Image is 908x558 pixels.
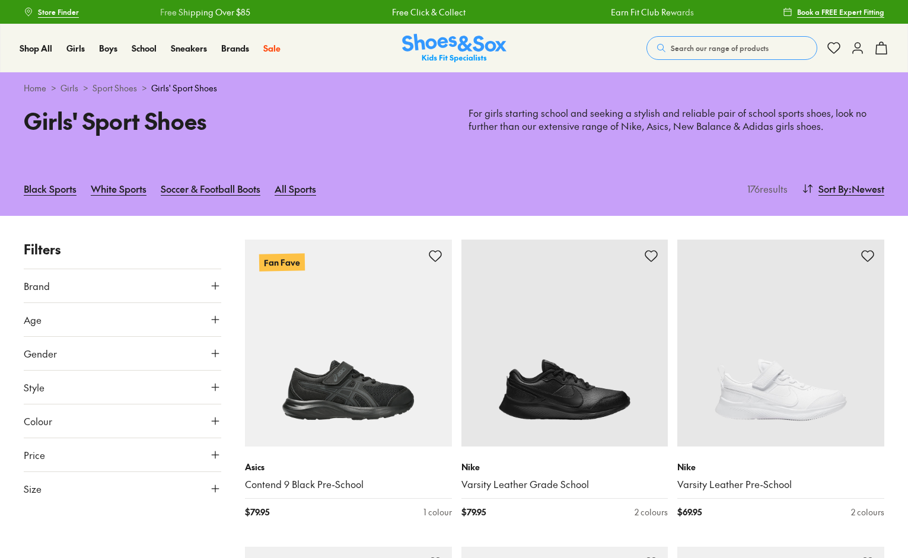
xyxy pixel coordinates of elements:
span: Search our range of products [671,43,769,53]
span: $ 79.95 [461,506,486,518]
button: Search our range of products [646,36,817,60]
span: Price [24,448,45,462]
div: > > > [24,82,884,94]
a: Girls [60,82,78,94]
span: Brands [221,42,249,54]
span: : Newest [849,181,884,196]
a: Store Finder [24,1,79,23]
span: $ 79.95 [245,506,269,518]
span: Gender [24,346,57,361]
a: Sneakers [171,42,207,55]
p: Fan Fave [259,253,305,271]
a: Varsity Leather Pre-School [677,478,884,491]
span: Girls' Sport Shoes [151,82,217,94]
button: Brand [24,269,221,302]
button: Sort By:Newest [802,176,884,202]
a: White Sports [91,176,146,202]
p: 176 results [743,181,788,196]
button: Colour [24,404,221,438]
p: Filters [24,240,221,259]
button: Price [24,438,221,471]
span: Colour [24,414,52,428]
span: Store Finder [38,7,79,17]
span: Shop All [20,42,52,54]
span: Style [24,380,44,394]
button: Size [24,472,221,505]
span: Brand [24,279,50,293]
a: Free Click & Collect [391,6,464,18]
a: Fan Fave [245,240,452,447]
span: Size [24,482,42,496]
button: Age [24,303,221,336]
a: Soccer & Football Boots [161,176,260,202]
a: Black Sports [24,176,77,202]
a: Sale [263,42,281,55]
a: Book a FREE Expert Fitting [783,1,884,23]
div: 2 colours [851,506,884,518]
a: Free Shipping Over $85 [159,6,249,18]
a: Shoes & Sox [402,34,506,63]
span: $ 69.95 [677,506,702,518]
a: Varsity Leather Grade School [461,478,668,491]
span: Sneakers [171,42,207,54]
a: Sport Shoes [93,82,137,94]
button: Gender [24,337,221,370]
a: Shop All [20,42,52,55]
a: All Sports [275,176,316,202]
p: For girls starting school and seeking a stylish and reliable pair of school sports shoes, look no... [469,107,885,133]
button: Style [24,371,221,404]
p: Asics [245,461,452,473]
span: Book a FREE Expert Fitting [797,7,884,17]
a: Contend 9 Black Pre-School [245,478,452,491]
a: Brands [221,42,249,55]
a: School [132,42,157,55]
span: School [132,42,157,54]
img: SNS_Logo_Responsive.svg [402,34,506,63]
div: 1 colour [423,506,452,518]
h1: Girls' Sport Shoes [24,104,440,138]
span: Sort By [818,181,849,196]
a: Earn Fit Club Rewards [610,6,693,18]
div: 2 colours [635,506,668,518]
span: Age [24,313,42,327]
p: Nike [461,461,668,473]
p: Nike [677,461,884,473]
span: Sale [263,42,281,54]
a: Home [24,82,46,94]
span: Boys [99,42,117,54]
a: Boys [99,42,117,55]
span: Girls [66,42,85,54]
a: Girls [66,42,85,55]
